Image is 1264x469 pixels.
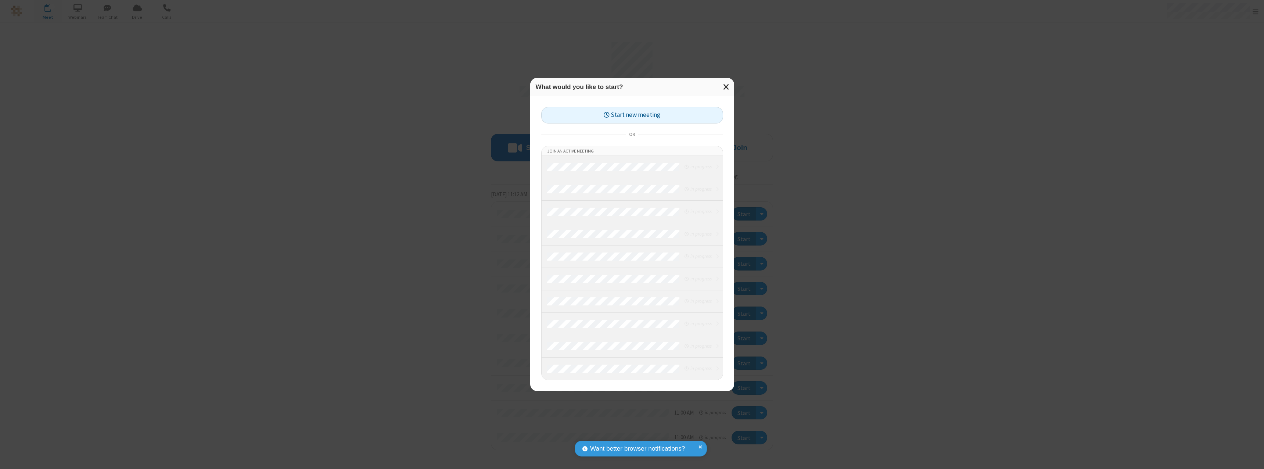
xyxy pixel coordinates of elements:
[685,253,711,260] em: in progress
[685,186,711,193] em: in progress
[685,365,711,372] em: in progress
[685,275,711,282] em: in progress
[685,298,711,305] em: in progress
[685,163,711,170] em: in progress
[719,78,734,96] button: Close modal
[685,343,711,350] em: in progress
[541,107,723,123] button: Start new meeting
[626,129,638,140] span: or
[685,208,711,215] em: in progress
[542,146,723,156] li: Join an active meeting
[685,320,711,327] em: in progress
[590,444,685,454] span: Want better browser notifications?
[536,83,729,90] h3: What would you like to start?
[685,230,711,237] em: in progress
